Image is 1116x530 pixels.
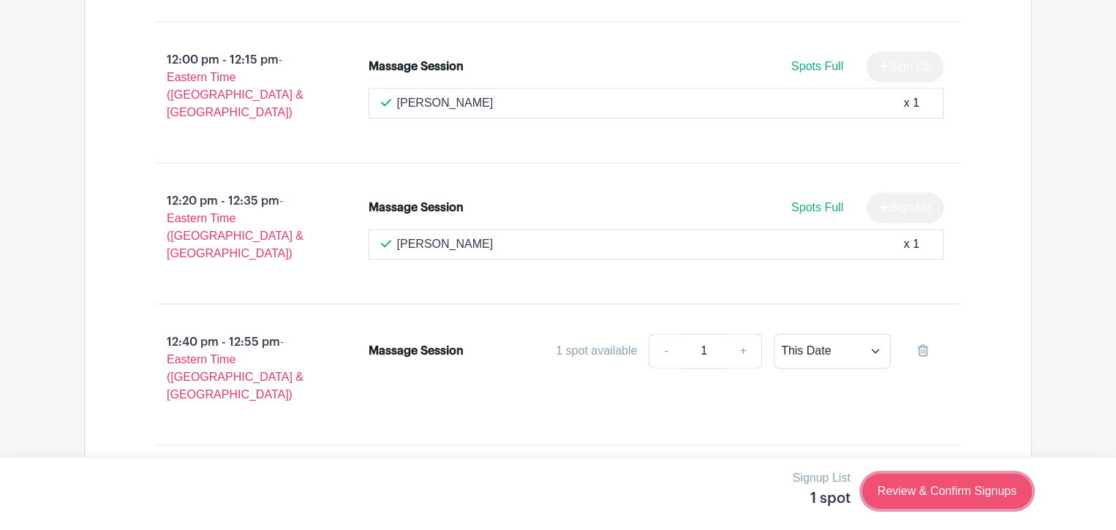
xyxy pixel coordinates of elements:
p: 12:20 pm - 12:35 pm [132,186,345,268]
div: Massage Session [369,342,464,360]
p: [PERSON_NAME] [397,94,494,112]
div: Massage Session [369,199,464,216]
div: x 1 [904,235,919,253]
p: 12:00 pm - 12:15 pm [132,45,345,127]
p: 12:40 pm - 12:55 pm [132,328,345,409]
span: Spots Full [791,60,843,72]
a: + [725,333,762,368]
div: 1 spot available [556,342,637,360]
a: - [649,333,682,368]
p: [PERSON_NAME] [397,235,494,253]
p: Signup List [793,469,851,487]
a: Review & Confirm Signups [862,474,1032,509]
h5: 1 spot [793,490,851,507]
div: x 1 [904,94,919,112]
span: Spots Full [791,201,843,213]
div: Massage Session [369,58,464,75]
